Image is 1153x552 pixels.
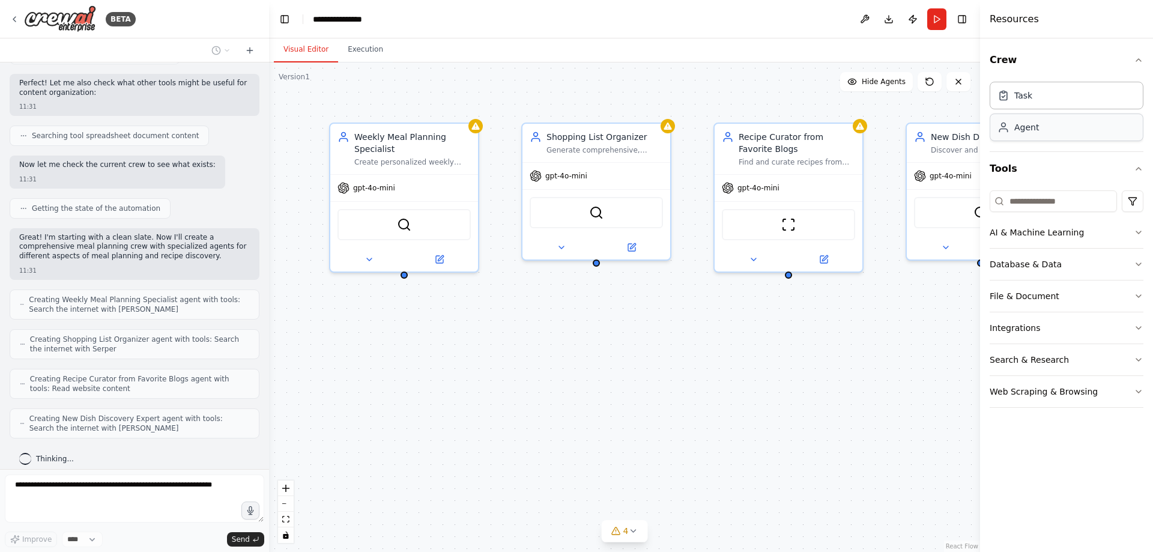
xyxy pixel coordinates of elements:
h4: Resources [990,12,1039,26]
div: Discover and recommend new, exciting dishes and cuisines that align with dietary preferences {die... [931,145,1047,155]
div: Integrations [990,322,1040,334]
img: ScrapeWebsiteTool [781,217,796,232]
div: Database & Data [990,258,1062,270]
div: Recipe Curator from Favorite Blogs [739,131,855,155]
div: Tools [990,186,1143,417]
button: Start a new chat [240,43,259,58]
div: Weekly Meal Planning SpecialistCreate personalized weekly meal plans based on dietary preferences... [329,123,479,273]
div: Crew [990,77,1143,151]
button: Database & Data [990,249,1143,280]
button: Tools [990,152,1143,186]
div: New Dish Discovery Expert [931,131,1047,143]
button: Improve [5,532,57,547]
span: Searching tool spreadsheet document content [32,131,199,141]
div: File & Document [990,290,1059,302]
p: Great! I'm starting with a clean slate. Now I'll create a comprehensive meal planning crew with s... [19,233,250,261]
button: Hide left sidebar [276,11,293,28]
p: Now let me check the current crew to see what exists: [19,160,216,170]
div: AI & Machine Learning [990,226,1084,238]
span: gpt-4o-mini [737,183,779,193]
button: zoom out [278,496,294,512]
button: Hide Agents [840,72,913,91]
span: Thinking... [36,454,74,464]
button: Execution [338,37,393,62]
button: Search & Research [990,344,1143,375]
span: Send [232,535,250,544]
span: Getting the state of the automation [32,204,160,213]
div: Version 1 [279,72,310,82]
div: React Flow controls [278,481,294,543]
div: Generate comprehensive, organized shopping lists from meal plans, categorizing items by grocery s... [546,145,663,155]
img: SerperDevTool [397,217,411,232]
button: toggle interactivity [278,527,294,543]
span: Creating New Dish Discovery Expert agent with tools: Search the internet with [PERSON_NAME] [29,414,249,433]
button: Open in side panel [790,252,858,267]
img: SerperDevTool [973,205,988,220]
p: Perfect! Let me also check what other tools might be useful for content organization: [19,79,250,97]
button: AI & Machine Learning [990,217,1143,248]
div: New Dish Discovery ExpertDiscover and recommend new, exciting dishes and cuisines that align with... [906,123,1056,261]
button: Hide right sidebar [954,11,970,28]
button: Send [227,532,264,547]
div: Search & Research [990,354,1069,366]
nav: breadcrumb [313,13,373,25]
button: Open in side panel [405,252,473,267]
span: gpt-4o-mini [930,171,972,181]
button: Visual Editor [274,37,338,62]
button: zoom in [278,481,294,496]
img: SerperDevTool [589,205,604,220]
button: fit view [278,512,294,527]
div: Shopping List OrganizerGenerate comprehensive, organized shopping lists from meal plans, categori... [521,123,671,261]
div: 11:31 [19,175,216,184]
button: Open in side panel [598,240,665,255]
span: 4 [623,525,629,537]
div: Web Scraping & Browsing [990,386,1098,398]
span: Improve [22,535,52,544]
a: React Flow attribution [946,543,978,550]
span: gpt-4o-mini [545,171,587,181]
div: Weekly Meal Planning Specialist [354,131,471,155]
img: Logo [24,5,96,32]
div: Recipe Curator from Favorite BlogsFind and curate recipes from favorite food blogs {favorite_food... [713,123,864,273]
span: Creating Weekly Meal Planning Specialist agent with tools: Search the internet with [PERSON_NAME] [29,295,249,314]
button: Crew [990,43,1143,77]
div: Create personalized weekly meal plans based on dietary preferences {dietary_preferences}, conside... [354,157,471,167]
button: File & Document [990,281,1143,312]
span: Creating Shopping List Organizer agent with tools: Search the internet with Serper [30,335,249,354]
button: Web Scraping & Browsing [990,376,1143,407]
span: Creating Recipe Curator from Favorite Blogs agent with tools: Read website content [30,374,249,393]
div: Agent [1014,121,1039,133]
button: Click to speak your automation idea [241,502,259,520]
span: Hide Agents [862,77,906,86]
button: Switch to previous chat [207,43,235,58]
div: Find and curate recipes from favorite food blogs {favorite_food_blogs} that match the weekly meal... [739,157,855,167]
div: 11:31 [19,266,250,275]
div: 11:31 [19,102,250,111]
div: BETA [106,12,136,26]
div: Shopping List Organizer [546,131,663,143]
span: gpt-4o-mini [353,183,395,193]
div: Task [1014,89,1032,102]
button: 4 [602,520,648,542]
button: Integrations [990,312,1143,344]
